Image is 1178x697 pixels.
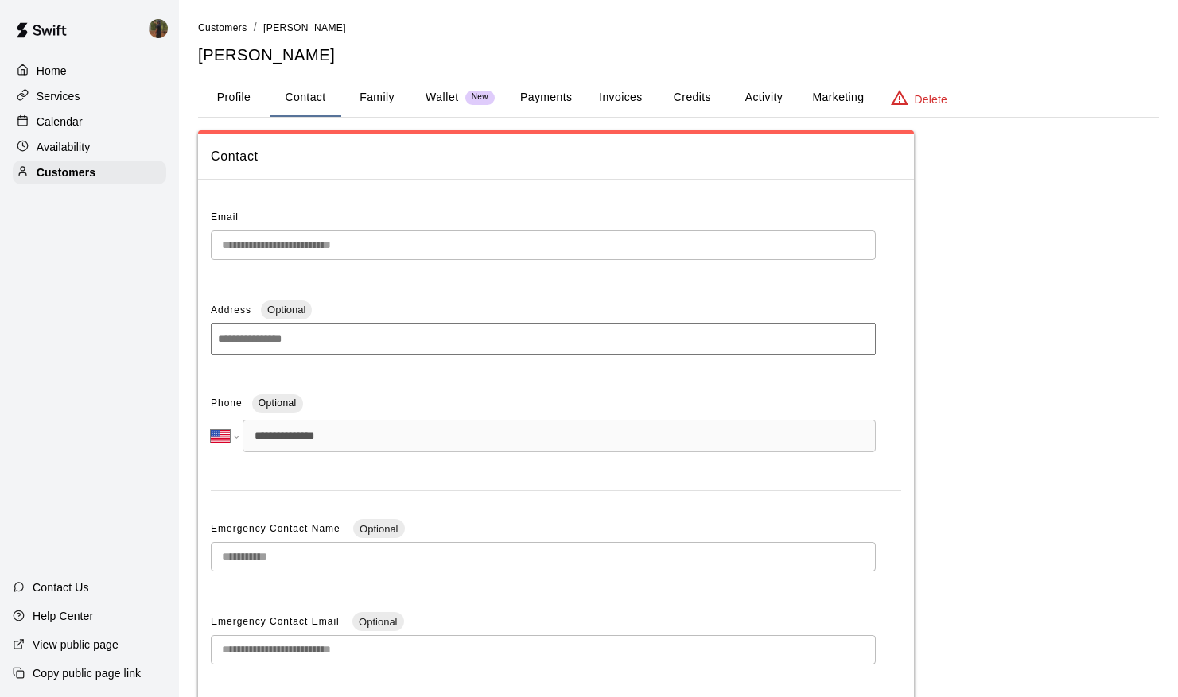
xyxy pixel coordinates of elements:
div: The email of an existing customer can only be changed by the customer themselves at https://book.... [211,230,876,260]
p: Availability [37,139,91,155]
div: Mike Thatcher [146,13,179,45]
span: Phone [211,391,243,416]
span: [PERSON_NAME] [263,22,346,33]
button: Activity [728,79,799,117]
h5: [PERSON_NAME] [198,45,1159,66]
span: Emergency Contact Email [211,616,343,627]
p: View public page [33,637,119,652]
p: Services [37,88,80,104]
p: Wallet [426,89,459,106]
span: Email [211,211,239,223]
a: Home [13,59,166,83]
div: basic tabs example [198,79,1159,117]
p: Contact Us [33,579,89,595]
a: Customers [13,161,166,184]
span: Optional [261,304,312,316]
p: Customers [37,165,95,180]
span: Emergency Contact Name [211,523,344,534]
button: Marketing [799,79,877,117]
img: Mike Thatcher [149,19,168,38]
span: Optional [353,523,404,535]
a: Customers [198,21,247,33]
button: Family [341,79,413,117]
span: New [465,92,495,103]
span: Optional [259,397,297,409]
button: Payments [507,79,585,117]
p: Delete [915,91,947,107]
nav: breadcrumb [198,19,1159,37]
li: / [254,19,257,36]
span: Contact [211,146,901,167]
button: Contact [270,79,341,117]
p: Help Center [33,608,93,624]
a: Services [13,84,166,108]
span: Optional [352,616,403,628]
p: Home [37,63,67,79]
p: Calendar [37,114,83,130]
a: Calendar [13,110,166,134]
button: Profile [198,79,270,117]
button: Invoices [585,79,656,117]
span: Address [211,304,251,316]
span: Customers [198,22,247,33]
a: Availability [13,135,166,159]
p: Copy public page link [33,665,141,681]
button: Credits [656,79,728,117]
